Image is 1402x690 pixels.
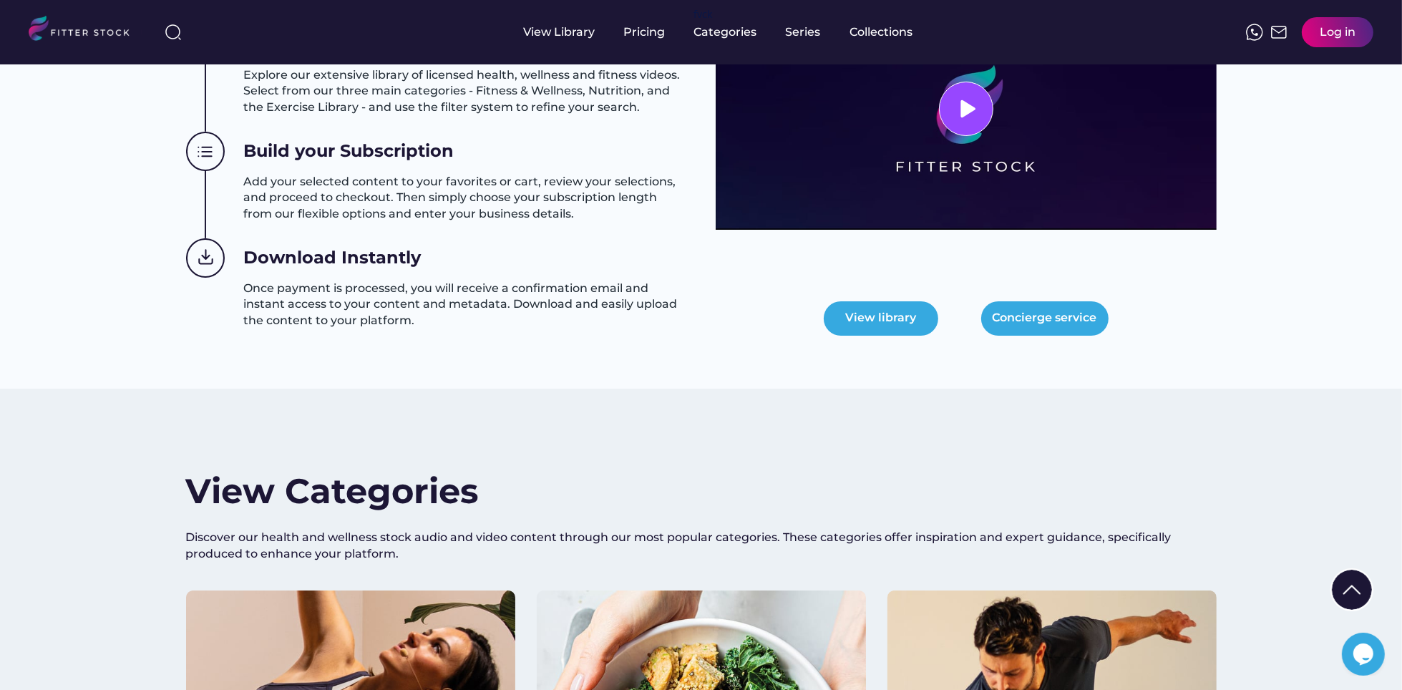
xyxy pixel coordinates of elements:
div: Collections [850,24,913,40]
div: fvck [694,7,713,21]
h3: Build your Subscription [244,139,454,163]
img: Group%201000002439.svg [186,238,225,278]
img: LOGO.svg [29,16,142,45]
h2: View Categories [186,467,479,515]
img: meteor-icons_whatsapp%20%281%29.svg [1246,24,1263,41]
button: Concierge service [981,301,1109,336]
div: Series [786,24,822,40]
h3: Once payment is processed, you will receive a confirmation email and instant access to your conte... [244,281,687,329]
h3: Add your selected content to your favorites or cart, review your selections, and proceed to check... [244,174,687,222]
div: Log in [1320,24,1355,40]
img: Group%201000002322%20%281%29.svg [1332,570,1372,610]
img: search-normal%203.svg [165,24,182,41]
img: Group%201000002438.svg [186,132,225,172]
div: Pricing [624,24,666,40]
h3: Download Instantly [244,246,422,270]
div: View Library [524,24,595,40]
h3: Explore our extensive library of licensed health, wellness and fitness videos. Select from our th... [244,67,687,115]
img: Frame%2051.svg [1270,24,1287,41]
iframe: chat widget [1342,633,1388,676]
div: Discover our health and wellness stock audio and video content through our most popular categorie... [186,530,1217,562]
div: Categories [694,24,757,40]
button: View library [824,301,938,336]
